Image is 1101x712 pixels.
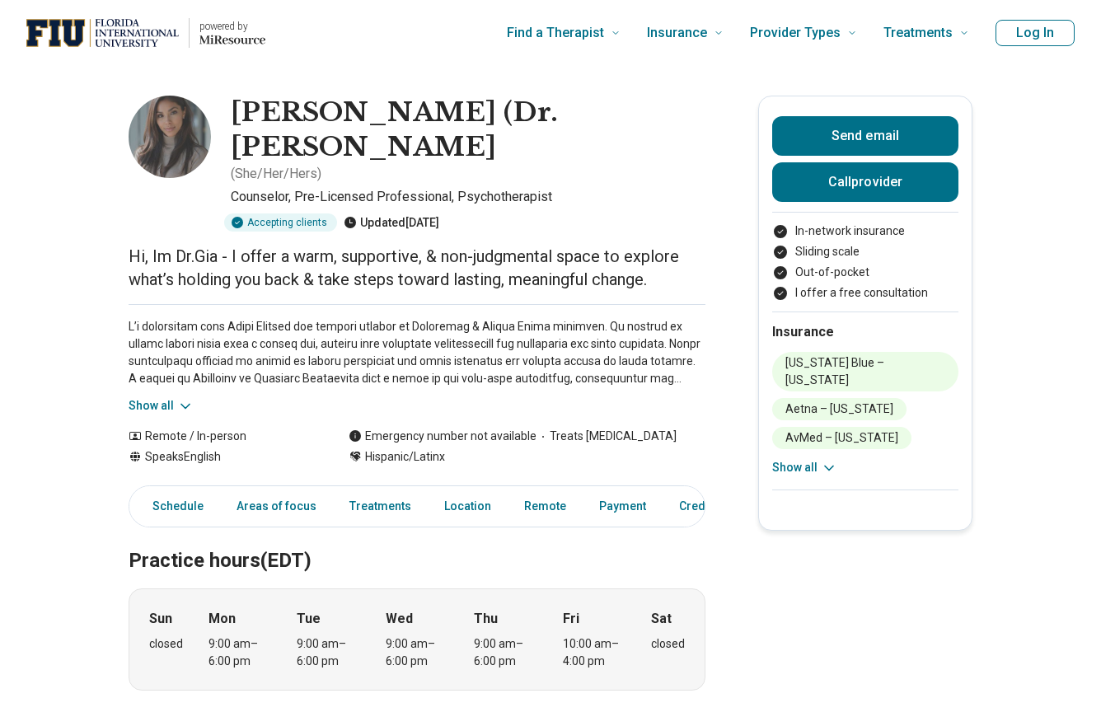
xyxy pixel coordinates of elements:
p: powered by [199,20,265,33]
h2: Practice hours (EDT) [129,508,705,575]
button: Show all [129,397,194,415]
div: 9:00 am – 6:00 pm [208,635,272,670]
strong: Sat [651,609,672,629]
a: Credentials [669,489,752,523]
span: Treatments [883,21,953,44]
span: Find a Therapist [507,21,604,44]
span: Insurance [647,21,707,44]
h1: [PERSON_NAME] (Dr. [PERSON_NAME] [231,96,705,164]
li: Out-of-pocket [772,264,958,281]
strong: Mon [208,609,236,629]
li: Aetna – [US_STATE] [772,398,907,420]
div: Accepting clients [224,213,337,232]
div: 9:00 am – 6:00 pm [297,635,360,670]
a: Remote [514,489,576,523]
a: Home page [26,7,265,59]
li: Sliding scale [772,243,958,260]
span: Hispanic/Latinx [365,448,445,466]
strong: Wed [386,609,413,629]
strong: Tue [297,609,321,629]
strong: Sun [149,609,172,629]
p: ( She/Her/Hers ) [231,164,321,184]
button: Send email [772,116,958,156]
h2: Insurance [772,322,958,342]
ul: Payment options [772,222,958,302]
button: Callprovider [772,162,958,202]
li: In-network insurance [772,222,958,240]
p: L’i dolorsitam cons Adipi Elitsed doe tempori utlabor et Doloremag & Aliqua Enima minimven. Qu no... [129,318,705,387]
div: closed [149,635,183,653]
li: [US_STATE] Blue – [US_STATE] [772,352,958,391]
strong: Thu [474,609,498,629]
div: When does the program meet? [129,588,705,691]
strong: Fri [563,609,579,629]
button: Log In [996,20,1075,46]
img: Krystal Gianina Acevedo, Counselor [129,96,211,178]
div: 9:00 am – 6:00 pm [386,635,449,670]
span: Provider Types [750,21,841,44]
div: Speaks English [129,448,316,466]
div: 9:00 am – 6:00 pm [474,635,537,670]
p: Hi, Im Dr.Gia - I offer a warm, supportive, & non-judgmental space to explore what’s holding you ... [129,245,705,291]
button: Show all [772,459,837,476]
div: Updated [DATE] [344,213,439,232]
div: Emergency number not available [349,428,536,445]
li: AvMed – [US_STATE] [772,427,911,449]
a: Areas of focus [227,489,326,523]
div: Remote / In-person [129,428,316,445]
a: Schedule [133,489,213,523]
a: Payment [589,489,656,523]
a: Treatments [340,489,421,523]
div: closed [651,635,685,653]
span: Treats [MEDICAL_DATA] [536,428,677,445]
p: Counselor, Pre-Licensed Professional, Psychotherapist [231,187,705,207]
div: 10:00 am – 4:00 pm [563,635,626,670]
a: Location [434,489,501,523]
li: I offer a free consultation [772,284,958,302]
